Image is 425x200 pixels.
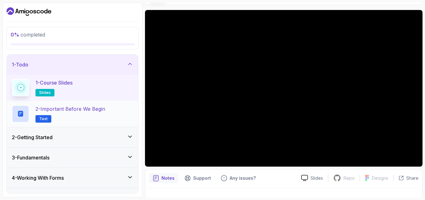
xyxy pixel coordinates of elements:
[39,90,51,95] span: slides
[7,7,51,17] a: Dashboard
[311,175,323,181] p: Slides
[12,134,53,141] h3: 2 - Getting Started
[12,154,49,161] h3: 3 - Fundamentals
[7,148,138,168] button: 3-Fundamentals
[161,175,175,181] p: Notes
[406,175,418,181] p: Share
[7,168,138,188] button: 4-Working With Forms
[193,175,211,181] p: Support
[12,79,133,96] button: 1-Course Slidesslides
[149,173,178,183] button: notes button
[372,175,388,181] p: Designs
[12,174,64,182] h3: 4 - Working With Forms
[296,175,328,181] a: Slides
[343,175,355,181] p: Repo
[12,61,28,68] h3: 1 - Todo
[7,55,138,75] button: 1-Todo
[393,175,418,181] button: Share
[7,127,138,147] button: 2-Getting Started
[35,105,105,113] p: 2 - Important Before We Begin
[39,116,48,121] span: Text
[12,105,133,123] button: 2-Important Before We BeginText
[11,32,19,38] span: 0 %
[181,173,215,183] button: Support button
[35,79,72,86] p: 1 - Course Slides
[217,173,259,183] button: Feedback button
[230,175,256,181] p: Any issues?
[11,32,45,38] span: completed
